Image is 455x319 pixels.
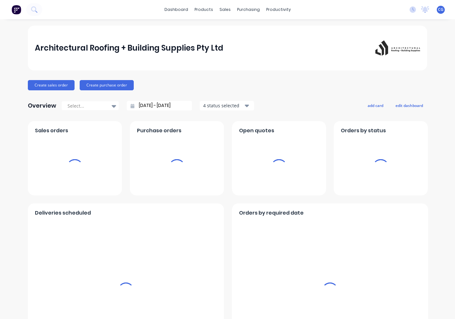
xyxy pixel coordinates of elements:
span: Sales orders [35,127,68,135]
img: Architectural Roofing + Building Supplies Pty Ltd [375,40,420,56]
span: Open quotes [239,127,274,135]
div: 4 status selected [203,102,243,109]
div: purchasing [234,5,263,14]
span: Orders by status [341,127,386,135]
div: Architectural Roofing + Building Supplies Pty Ltd [35,42,223,54]
span: Deliveries scheduled [35,209,91,217]
img: Factory [12,5,21,14]
a: dashboard [161,5,191,14]
div: Overview [28,99,56,112]
span: CG [438,7,443,12]
button: 4 status selected [200,101,254,110]
span: Purchase orders [137,127,181,135]
button: add card [363,101,387,110]
span: Orders by required date [239,209,304,217]
div: productivity [263,5,294,14]
div: sales [216,5,234,14]
div: products [191,5,216,14]
button: Create sales order [28,80,75,90]
button: edit dashboard [391,101,427,110]
button: Create purchase order [80,80,134,90]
